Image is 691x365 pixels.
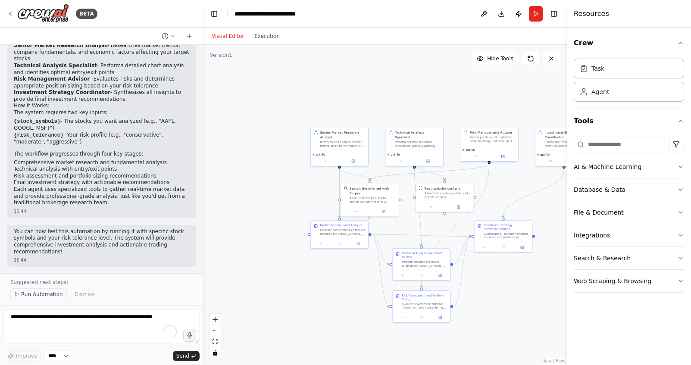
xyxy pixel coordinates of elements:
[350,197,396,204] div: A tool that can be used to search the internet with a search_query. Supports different search typ...
[70,288,99,300] button: Dismiss
[337,168,372,180] g: Edge from a2151cdd-3bdf-4886-b1c3-b9427392d63b to 4bc7a097-7b24-42a6-9d9e-e8af6724189e
[344,186,348,190] img: SerperDevTool
[574,247,684,269] button: Search & Research
[514,244,530,250] button: Open in side panel
[535,127,594,166] div: Investment Strategy CoordinatorSynthesize market research, technical analysis, and risk assessmen...
[158,31,179,41] button: Switch to previous chat
[14,228,189,255] p: You can now test this automation by running it with specific stock symbols and your risk toleranc...
[493,244,513,250] button: No output available
[316,153,325,156] span: gpt-4o
[14,103,189,109] h2: How It Works:
[210,52,232,59] div: Version 1
[14,159,189,166] li: Comprehensive market research and fundamental analysis
[574,224,684,246] button: Integrations
[424,186,460,191] div: Read website content
[490,154,516,159] button: Open in side panel
[14,132,189,146] li: - Your risk profile (e.g., "conservative", "moderate", "aggressive")
[10,279,193,286] p: Suggested next steps:
[591,64,604,73] div: Task
[368,164,492,180] g: Edge from 5dc562f2-2110-44b6-b5c4-e1bf87628ee2 to 4bc7a097-7b24-42a6-9d9e-e8af6724189e
[337,168,342,218] g: Edge from a2151cdd-3bdf-4886-b1c3-b9427392d63b to 74b5c81c-ac1d-4367-97af-c3e8457f483d
[402,302,447,309] div: Evaluate investment risks for {stock_symbols} considering the client's risk tolerance level of {r...
[320,224,362,228] div: Market Research and Analysis
[574,156,684,178] button: AI & Machine Learning
[3,350,41,362] button: Improve
[14,89,110,95] strong: Investment Strategy Coordinator
[395,140,440,148] div: Perform detailed technical analysis on {stock_symbols} using chart patterns, indicators, and pric...
[470,130,515,135] div: Risk Management Advisor
[340,158,366,164] button: Open in side panel
[460,127,519,162] div: Risk Management AdvisorAssess portfolio risk, calculate position sizing, and develop risk managem...
[574,31,684,55] button: Crew
[402,252,447,259] div: Technical Analysis and Chart Review
[330,240,350,246] button: No output available
[3,309,200,344] textarea: To enrich screen reader interactions, please activate Accessibility in Grammarly extension settings
[466,148,475,152] span: gpt-4o
[472,52,519,66] button: Hide Tools
[371,232,389,309] g: Edge from 74b5c81c-ac1d-4367-97af-c3e8457f483d to c505d037-9e80-4553-8516-c535d142abca
[574,270,684,292] button: Web Scraping & Browsing
[487,55,513,62] span: Hide Tools
[14,257,189,263] div: 15:44
[411,272,431,278] button: No output available
[541,153,550,156] span: gpt-4o
[310,220,369,249] div: Market Research and AnalysisConduct comprehensive market research for {stock_symbols}. Analyze cu...
[402,260,447,267] div: Perform detailed technical analysis for {stock_symbols}. Access financial websites to analyze pri...
[574,55,684,109] div: Crew
[183,329,196,342] button: Click to speak your automation idea
[320,130,365,140] div: Senior Market Research Analyst
[350,186,396,196] div: Search the internet with Serper
[419,164,491,288] g: Edge from 5dc562f2-2110-44b6-b5c4-e1bf87628ee2 to c505d037-9e80-4553-8516-c535d142abca
[209,325,221,336] button: zoom out
[432,272,448,278] button: Open in side panel
[474,220,532,252] div: Investment Strategy RecommendationsSynthesize all research findings to create comprehensive inves...
[310,127,369,166] div: Senior Market Research AnalystResearch and analyze market trends, stock performance, and economic...
[548,8,560,20] button: Hide right sidebar
[209,336,221,347] button: fit view
[14,76,90,82] strong: Risk Management Advisor
[14,173,189,180] li: Risk assessment and portfolio sizing recommendations
[574,109,684,133] button: Tools
[574,9,609,19] h4: Resources
[249,31,285,41] button: Execution
[14,118,189,132] li: - The stocks you want analyzed (e.g., "AAPL, GOOGL, MSFT")
[544,130,590,140] div: Investment Strategy Coordinator
[16,353,37,359] span: Improve
[182,31,196,41] button: Start a new chat
[209,347,221,359] button: toggle interactivity
[484,224,529,231] div: Investment Strategy Recommendations
[14,132,63,138] code: {risk_tolerance}
[14,76,189,89] li: - Evaluates risks and determines appropriate position sizing based on your risk tolerance
[173,351,200,361] button: Send
[209,314,221,359] div: React Flow controls
[14,208,189,215] div: 15:44
[432,315,448,320] button: Open in side panel
[14,151,189,158] p: The workflow progresses through four key stages:
[370,209,397,215] button: Open in side panel
[574,133,684,299] div: Tools
[501,168,566,218] g: Edge from d040ef16-c518-481a-b6f2-58c0ab9a6941 to 30045e96-c08d-4236-986a-c5f223494af0
[371,232,389,267] g: Edge from 74b5c81c-ac1d-4367-97af-c3e8457f483d to 9b29dbcf-f8a0-49f3-878a-99988f75c5e6
[385,127,444,166] div: Technical Analysis SpecialistPerform detailed technical analysis on {stock_symbols} using chart p...
[574,201,684,224] button: File & Document
[453,234,471,267] g: Edge from 9b29dbcf-f8a0-49f3-878a-99988f75c5e6 to 30045e96-c08d-4236-986a-c5f223494af0
[14,109,189,116] p: The system requires two key inputs:
[395,130,440,140] div: Technical Analysis Specialist
[209,314,221,325] button: zoom in
[484,232,529,239] div: Synthesize all research findings to create comprehensive investment recommendations for {stock_sy...
[14,179,189,186] li: Final investment strategy with actionable recommendations
[341,183,399,217] div: SerperDevToolSearch the internet with SerperA tool that can be used to search the internet with a...
[574,178,684,201] button: Database & Data
[591,87,609,96] div: Agent
[415,158,441,164] button: Open in side panel
[21,291,63,298] span: Run Automation
[10,288,67,300] button: Run Automation
[412,164,424,246] g: Edge from 59652612-f5d5-41c6-ac0d-29b656c89284 to 9b29dbcf-f8a0-49f3-878a-99988f75c5e6
[392,248,451,280] div: Technical Analysis and Chart ReviewPerform detailed technical analysis for {stock_symbols}. Acces...
[235,9,320,18] nav: breadcrumb
[542,359,566,363] a: React Flow attribution
[419,186,422,190] img: ScrapeWebsiteTool
[350,240,366,246] button: Open in side panel
[416,183,474,212] div: ScrapeWebsiteToolRead website contentA tool that can be used to read a website content.
[14,186,189,206] p: Each agent uses specialized tools to gather real-time market data and provide professional-grade ...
